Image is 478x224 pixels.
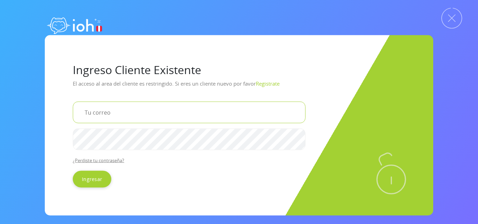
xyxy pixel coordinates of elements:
input: Tu correo [73,101,305,123]
img: logo [45,10,104,38]
a: ¿Perdiste tu contraseña? [73,157,124,163]
input: Ingresar [73,171,111,187]
h1: Ingreso Cliente Existente [73,63,405,76]
p: El acceso al area del cliente es restringido. Si eres un cliente nuevo por favor [73,78,405,96]
a: Registrate [256,80,280,87]
img: Cerrar [441,8,462,29]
